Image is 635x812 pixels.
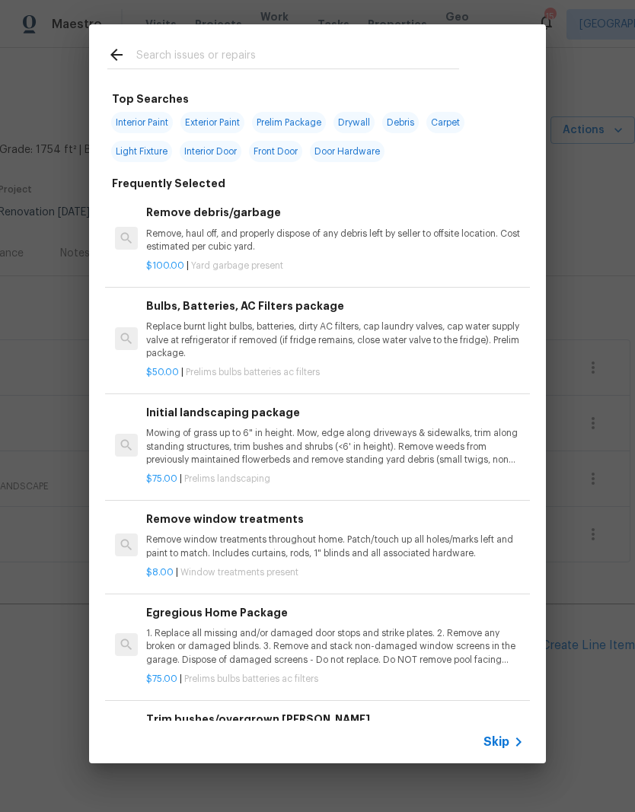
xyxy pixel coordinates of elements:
span: Prelims bulbs batteries ac filters [186,368,320,377]
span: Debris [382,112,419,133]
p: | [146,260,524,272]
span: Carpet [426,112,464,133]
span: Front Door [249,141,302,162]
p: Replace burnt light bulbs, batteries, dirty AC filters, cap laundry valves, cap water supply valv... [146,320,524,359]
p: Mowing of grass up to 6" in height. Mow, edge along driveways & sidewalks, trim along standing st... [146,427,524,466]
h6: Initial landscaping package [146,404,524,421]
span: Drywall [333,112,375,133]
span: Light Fixture [111,141,172,162]
p: | [146,473,524,486]
span: $8.00 [146,568,174,577]
h6: Frequently Selected [112,175,225,192]
span: Window treatments present [180,568,298,577]
input: Search issues or repairs [136,46,459,68]
p: Remove window treatments throughout home. Patch/touch up all holes/marks left and paint to match.... [146,533,524,559]
h6: Bulbs, Batteries, AC Filters package [146,298,524,314]
h6: Trim bushes/overgrown [PERSON_NAME] [146,711,524,728]
span: Door Hardware [310,141,385,162]
span: $100.00 [146,261,184,270]
h6: Remove debris/garbage [146,204,524,221]
span: $75.00 [146,674,177,683]
span: $50.00 [146,368,179,377]
p: | [146,566,524,579]
h6: Top Searches [112,91,189,107]
span: $75.00 [146,474,177,483]
p: 1. Replace all missing and/or damaged door stops and strike plates. 2. Remove any broken or damag... [146,627,524,666]
span: Interior Door [180,141,241,162]
span: Skip [483,734,509,750]
span: Yard garbage present [191,261,283,270]
h6: Egregious Home Package [146,604,524,621]
span: Prelims landscaping [184,474,270,483]
p: | [146,366,524,379]
span: Prelim Package [252,112,326,133]
span: Interior Paint [111,112,173,133]
p: | [146,673,524,686]
h6: Remove window treatments [146,511,524,527]
span: Prelims bulbs batteries ac filters [184,674,318,683]
span: Exterior Paint [180,112,244,133]
p: Remove, haul off, and properly dispose of any debris left by seller to offsite location. Cost est... [146,228,524,253]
